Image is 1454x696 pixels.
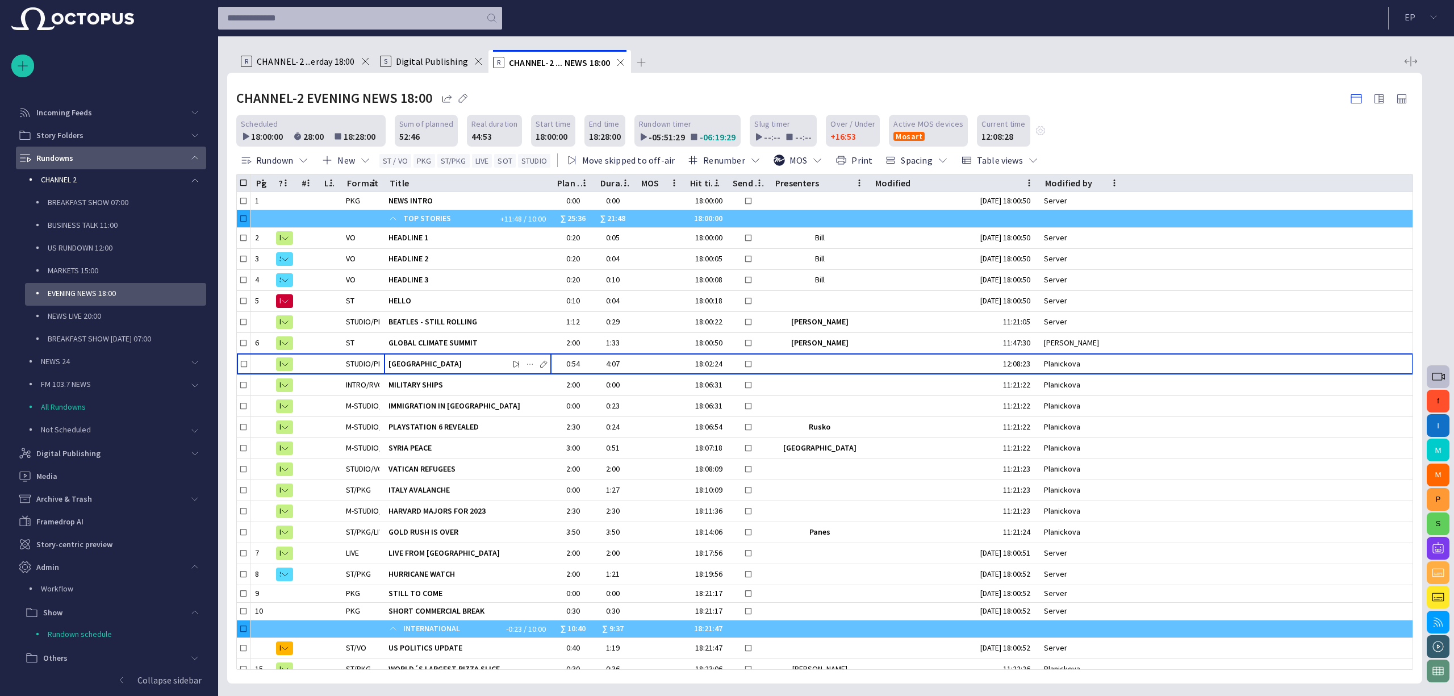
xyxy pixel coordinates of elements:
[388,585,547,602] div: STILL TO COME
[893,132,925,141] button: Mosart
[25,215,206,237] div: BUSINESS TALK 11:00
[317,150,375,170] button: New
[556,295,590,306] div: 0:10
[388,270,547,290] div: HEADLINE 3
[689,295,722,306] div: 18:00:18
[1106,175,1122,191] button: Modified by column menu
[276,228,293,248] button: R
[25,328,206,351] div: BREAKFAST SHOW [DATE] 07:00
[689,588,722,599] div: 18:21:17
[346,506,379,516] div: M-STUDIO/M-PKG
[36,539,112,550] p: Story-centric preview
[403,620,500,637] span: INTERNATIONAL
[388,195,547,206] span: NEWS INTRO
[576,175,592,191] button: Plan dur column menu
[346,548,359,559] div: LIVE
[276,459,293,480] button: R
[41,583,206,594] p: Workflow
[48,197,206,208] p: BREAKFAST SHOW 07:00
[1044,253,1072,264] div: Server
[276,291,293,311] button: N
[276,417,293,437] button: R
[1044,588,1072,599] div: Server
[380,56,391,67] p: S
[255,175,271,191] button: Pg column menu
[388,253,547,264] span: HEADLINE 2
[11,510,206,533] div: Framedrop AI
[48,628,206,640] p: Rundown schedule
[323,175,339,191] button: Lck column menu
[300,175,316,191] button: # column menu
[18,578,206,601] div: Workflow
[257,56,355,67] span: CHANNEL-2 ...erday 18:00
[1044,485,1085,495] div: Planickova
[413,154,435,168] button: PKG
[509,57,611,68] span: CHANNEL-2 ... NEWS 18:00
[1044,506,1085,516] div: Planickova
[25,192,206,215] div: BREAKFAST SHOW 07:00
[556,232,590,243] div: 0:20
[606,274,624,285] div: 0:10
[388,588,547,599] span: STILL TO COME
[1044,337,1104,348] div: Fitzgerald
[36,516,83,527] p: Framedrop AI
[1003,506,1035,516] div: 11:21:23
[255,588,269,599] div: 9
[689,253,722,264] div: 18:00:05
[556,506,590,516] div: 2:30
[41,401,206,412] p: All Rundowns
[556,485,590,495] div: 0:00
[689,620,722,637] div: 18:21:47
[388,337,547,348] span: GLOBAL CLIMATE SUMMIT
[346,195,360,206] div: PKG
[774,274,865,285] div: Bill
[980,195,1035,206] div: 9/8 18:00:50
[556,422,590,432] div: 2:30
[25,306,206,328] div: NEWS LIVE 20:00
[488,50,631,73] div: RCHANNEL-2 ... NEWS 18:00
[279,337,281,349] span: R
[11,533,206,556] div: Story-centric preview
[388,443,547,453] span: SYRIA PEACE
[379,154,411,168] button: ST / VO
[25,237,206,260] div: US RUNDOWN 12:00
[1044,443,1085,453] div: Planickova
[388,543,547,564] div: LIVE FROM TOKYO
[1003,316,1035,327] div: 11:21:05
[388,312,547,332] div: BEATLES - STILL ROLLING
[774,232,865,243] div: Bill
[606,443,624,453] div: 0:51
[276,354,293,374] button: R
[346,588,360,599] div: PKG
[1003,527,1035,537] div: 11:21:24
[236,50,375,73] div: RCHANNEL-2 ...erday 18:00
[556,401,590,411] div: 0:00
[770,150,828,170] button: MOS
[606,232,624,243] div: 0:05
[25,283,206,306] div: EVENING NEWS 18:00
[388,603,547,620] div: SHORT COMMERCIAL BREAK
[1003,422,1035,432] div: 11:21:22
[1044,380,1085,390] div: Planickova
[388,316,547,327] span: BEATLES - STILL ROLLING
[388,396,547,416] div: IMMIGRATION IN ITALY
[1044,316,1072,327] div: Server
[556,548,590,559] div: 2:00
[48,310,206,322] p: NEWS LIVE 20:00
[346,569,371,580] div: ST/PKG
[751,175,767,191] button: Send to LiveU column menu
[403,210,495,227] span: TOP STORIES
[388,417,547,437] div: PLAYSTATION 6 REVEALED
[279,295,281,307] span: N
[346,274,356,285] div: VO
[279,485,281,496] span: R
[11,78,206,649] ul: main menu
[255,337,269,348] div: 6
[791,316,849,327] div: Rusko, Steve
[255,548,269,559] div: 7
[980,253,1035,264] div: 9/8 18:00:50
[346,401,379,411] div: M-STUDIO/M-PKG
[388,422,547,432] span: PLAYSTATION 6 REVEALED
[1044,295,1072,306] div: Server
[980,232,1035,243] div: 9/8 18:00:50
